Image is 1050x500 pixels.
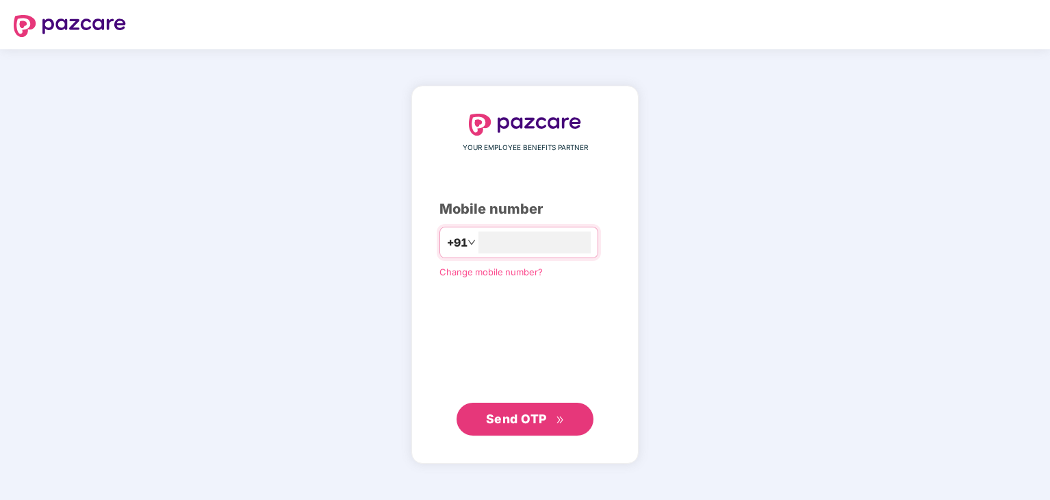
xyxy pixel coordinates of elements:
[439,266,543,277] a: Change mobile number?
[468,238,476,247] span: down
[439,199,611,220] div: Mobile number
[447,234,468,251] span: +91
[14,15,126,37] img: logo
[486,412,547,426] span: Send OTP
[457,403,593,436] button: Send OTPdouble-right
[556,416,565,425] span: double-right
[463,142,588,153] span: YOUR EMPLOYEE BENEFITS PARTNER
[469,114,581,136] img: logo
